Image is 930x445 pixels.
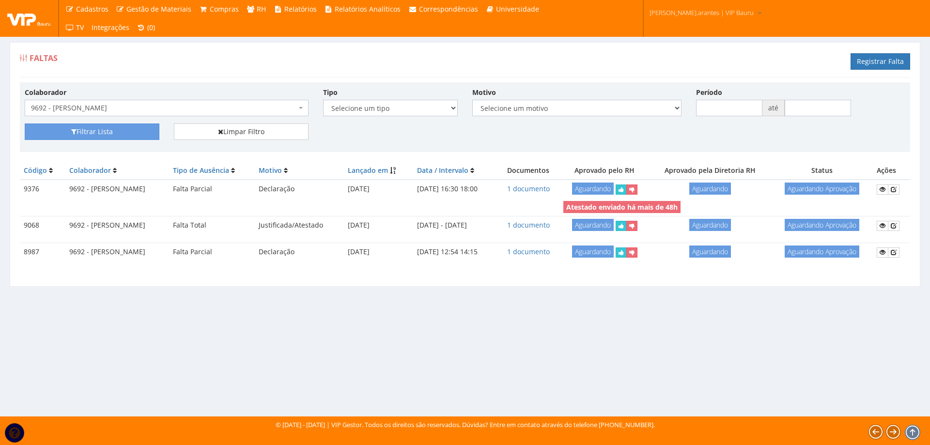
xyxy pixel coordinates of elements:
span: Correspondências [419,4,478,14]
td: 9376 [20,180,65,199]
a: Limpar Filtro [174,123,309,140]
span: Aguardando [689,246,731,258]
span: Aguardando [689,183,731,195]
span: Aguardando [572,183,614,195]
a: Código [24,166,47,175]
a: Data / Intervalo [417,166,468,175]
th: Status [771,162,873,180]
td: [DATE] 12:54 14:15 [413,243,497,261]
span: [PERSON_NAME].arantes | VIP Bauru [650,8,754,17]
span: Compras [210,4,239,14]
span: Relatórios Analíticos [335,4,401,14]
span: Relatórios [284,4,317,14]
span: Aguardando Aprovação [785,183,859,195]
td: Declaração [255,243,344,261]
a: 1 documento [507,184,550,193]
td: 9692 - [PERSON_NAME] [65,243,169,261]
td: [DATE] [344,180,413,199]
span: até [762,100,785,116]
a: Integrações [88,18,133,37]
span: Aguardando [572,219,614,231]
span: 9692 - JOSE ADELMO DA CONCEIÇAO [31,103,296,113]
label: Período [696,88,722,97]
button: Filtrar Lista [25,123,159,140]
span: Aguardando [689,219,731,231]
span: Aguardando Aprovação [785,219,859,231]
th: Ações [873,162,910,180]
a: Colaborador [69,166,111,175]
td: [DATE] 16:30 18:00 [413,180,497,199]
span: Gestão de Materiais [126,4,191,14]
td: 9692 - [PERSON_NAME] [65,216,169,235]
span: Aguardando [572,246,614,258]
td: Falta Parcial [169,243,255,261]
a: 1 documento [507,247,550,256]
div: © [DATE] - [DATE] | VIP Gestor. Todos os direitos são reservados. Dúvidas? Entre em contato atrav... [276,420,655,430]
td: [DATE] - [DATE] [413,216,497,235]
strong: Atestado enviado há mais de 48h [566,202,678,212]
img: logo [7,11,51,26]
th: Documentos [497,162,559,180]
span: Universidade [496,4,539,14]
span: Integrações [92,23,129,32]
a: Lançado em [348,166,388,175]
a: 1 documento [507,220,550,230]
a: Registrar Falta [851,53,910,70]
td: Justificada/Atestado [255,216,344,235]
span: TV [76,23,84,32]
label: Tipo [323,88,338,97]
a: Tipo de Ausência [173,166,229,175]
a: Motivo [259,166,282,175]
td: Declaração [255,180,344,199]
span: RH [257,4,266,14]
td: [DATE] [344,216,413,235]
span: (0) [147,23,155,32]
span: Cadastros [76,4,108,14]
td: Falta Total [169,216,255,235]
td: Falta Parcial [169,180,255,199]
a: TV [62,18,88,37]
label: Motivo [472,88,496,97]
span: Faltas [30,53,58,63]
td: 8987 [20,243,65,261]
td: 9692 - [PERSON_NAME] [65,180,169,199]
td: 9068 [20,216,65,235]
span: 9692 - JOSE ADELMO DA CONCEIÇAO [25,100,309,116]
td: [DATE] [344,243,413,261]
a: (0) [133,18,159,37]
th: Aprovado pela Diretoria RH [649,162,771,180]
span: Aguardando Aprovação [785,246,859,258]
label: Colaborador [25,88,66,97]
th: Aprovado pelo RH [559,162,649,180]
